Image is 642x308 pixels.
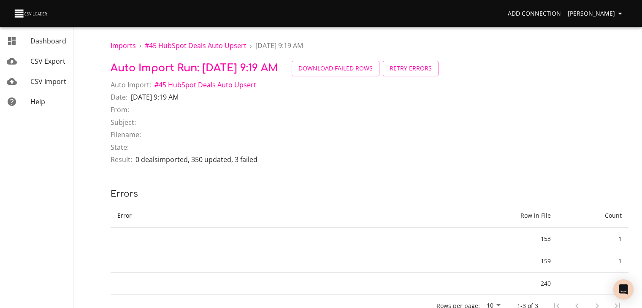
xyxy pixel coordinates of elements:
[487,273,558,295] td: 240
[564,6,628,22] button: [PERSON_NAME]
[568,8,625,19] span: [PERSON_NAME]
[145,41,247,50] a: #45 HubSpot Deals Auto Upsert
[111,189,138,199] span: Errors
[30,36,66,46] span: Dashboard
[292,61,379,76] button: Download Failed Rows
[111,41,136,50] a: Imports
[30,77,66,86] span: CSV Import
[558,204,628,228] th: Count
[111,92,127,102] span: Date:
[558,250,628,273] td: 1
[487,204,558,228] th: Row in File
[111,154,132,165] span: Result:
[14,8,49,19] img: CSV Loader
[111,117,136,127] span: Subject:
[255,41,303,50] span: [DATE] 9:19 AM
[250,41,252,51] li: ›
[135,154,257,165] p: 0 deals imported , 350 updated , 3 failed
[111,142,129,152] span: State:
[111,80,151,90] span: Auto Import:
[390,63,432,74] span: Retry Errors
[111,204,487,228] th: Error
[111,130,141,140] span: Filename:
[508,8,561,19] span: Add Connection
[111,105,129,115] span: From:
[30,57,65,66] span: CSV Export
[613,279,634,300] div: Open Intercom Messenger
[145,41,247,50] span: # 45 HubSpot Deals Auto Upsert
[383,61,439,76] button: Retry Errors
[298,63,373,74] span: Download Failed Rows
[487,228,558,250] td: 153
[154,80,256,89] span: # 45 HubSpot Deals Auto Upsert
[111,62,278,74] span: Auto Import Run: [DATE] 9:19 AM
[131,92,179,102] p: [DATE] 9:19 AM
[558,228,628,250] td: 1
[154,80,256,89] a: #45 HubSpot Deals Auto Upsert
[487,250,558,273] td: 159
[504,6,564,22] a: Add Connection
[30,97,45,106] span: Help
[558,273,628,295] td: 1
[139,41,141,51] li: ›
